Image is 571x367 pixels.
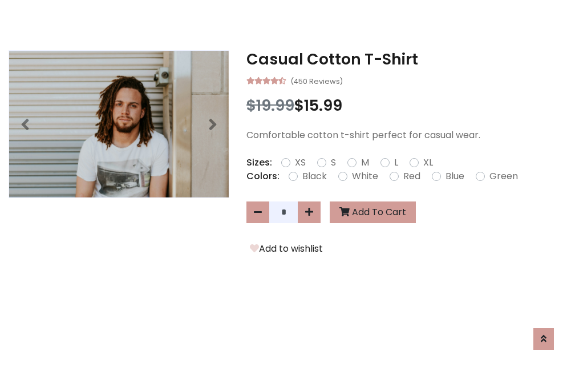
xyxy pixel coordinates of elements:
[394,156,398,170] label: L
[304,95,342,116] span: 15.99
[9,51,229,197] img: Image
[246,170,280,183] p: Colors:
[246,128,562,142] p: Comfortable cotton t-shirt perfect for casual wear.
[246,156,272,170] p: Sizes:
[330,201,416,223] button: Add To Cart
[302,170,327,183] label: Black
[246,95,294,116] span: $19.99
[246,241,326,256] button: Add to wishlist
[423,156,433,170] label: XL
[290,74,343,87] small: (450 Reviews)
[489,170,518,183] label: Green
[246,96,562,115] h3: $
[295,156,306,170] label: XS
[361,156,369,170] label: M
[446,170,464,183] label: Blue
[246,50,562,68] h3: Casual Cotton T-Shirt
[331,156,336,170] label: S
[352,170,378,183] label: White
[403,170,420,183] label: Red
